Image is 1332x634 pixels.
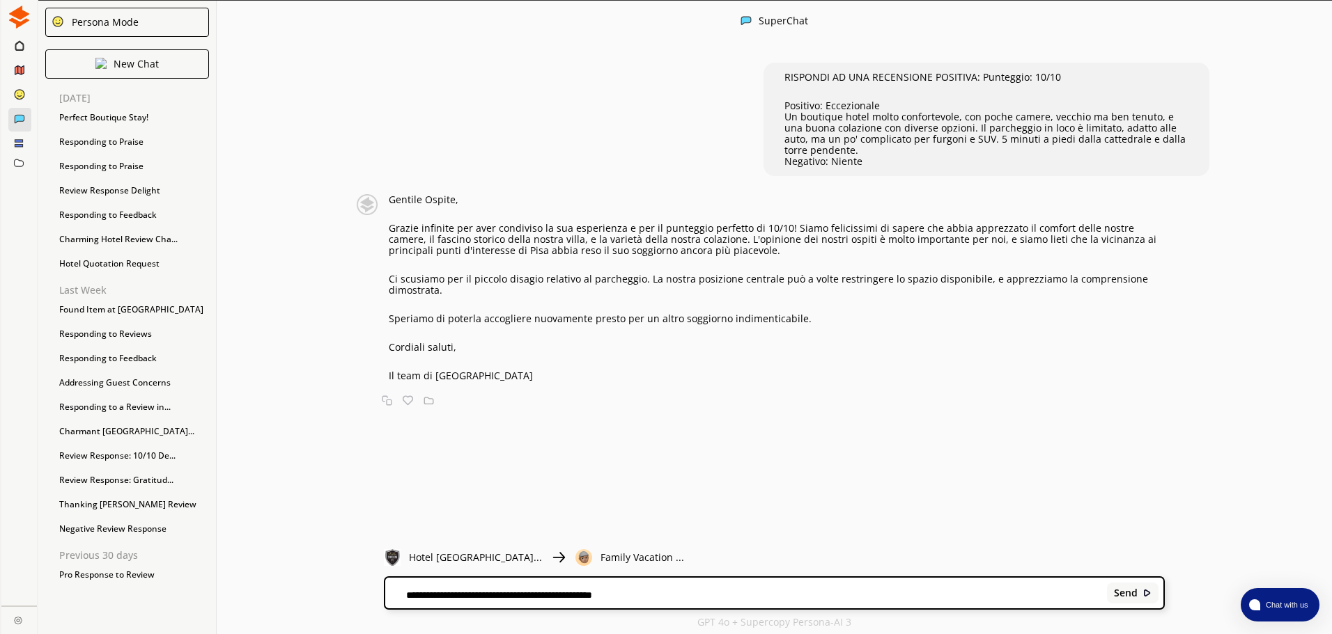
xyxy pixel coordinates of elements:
[784,100,1188,111] p: Positivo: Eccezionale
[575,549,592,566] img: Close
[52,324,216,344] div: Responding to Reviews
[1,606,37,631] a: Close
[382,395,392,406] img: Copy
[52,15,64,28] img: Close
[52,132,216,152] div: Responding to Praise
[52,107,216,128] div: Perfect Boutique Stay!
[52,348,216,369] div: Responding to Feedback
[384,549,401,566] img: Close
[59,93,216,104] p: [DATE]
[759,15,808,29] div: SuperChat
[52,372,216,393] div: Addressing Guest Concerns
[52,156,216,177] div: Responding to Praise
[353,194,382,215] img: Close
[741,15,752,26] img: Close
[389,194,1165,205] p: Gentile Ospite,
[784,111,1188,156] p: Un boutique hotel molto confortevole, con poche camere, vecchio ma ben tenuto, e una buona colazi...
[52,205,216,225] div: Responding to Feedback
[52,421,216,442] div: Charmant [GEOGRAPHIC_DATA]...
[52,180,216,201] div: Review Response Delight
[52,445,216,466] div: Review Response: 10/10 De...
[550,549,567,566] img: Close
[52,397,216,418] div: Responding to a Review in...
[8,6,31,29] img: Close
[409,552,542,563] p: Hotel [GEOGRAPHIC_DATA]...
[1260,599,1311,610] span: Chat with us
[697,617,851,628] p: GPT 4o + Supercopy Persona-AI 3
[52,589,216,610] div: Responding to Feedback
[52,470,216,491] div: Review Response: Gratitud...
[1114,587,1138,599] b: Send
[389,223,1165,256] p: Grazie infinite per aver condiviso la sua esperienza e per il punteggio perfetto di 10/10! Siamo ...
[52,299,216,320] div: Found Item at [GEOGRAPHIC_DATA]
[389,342,1165,353] p: Cordiali saluti,
[52,518,216,539] div: Negative Review Response
[403,395,413,406] img: Favorite
[389,274,1165,296] p: Ci scusiamo per il piccolo disagio relativo al parcheggio. La nostra posizione centrale può a vol...
[389,313,1165,324] p: Speriamo di poterla accogliere nuovamente presto per un altro soggiorno indimenticabile.
[52,494,216,515] div: Thanking [PERSON_NAME] Review
[389,370,1165,381] p: Il team di [GEOGRAPHIC_DATA]
[601,552,684,563] p: Family Vacation ...
[52,253,216,274] div: Hotel Quotation Request
[784,72,1188,83] p: RISPONDI AD UNA RECENSIONE POSITIVA: Punteggio: 10/10
[1143,588,1152,598] img: Close
[424,395,434,406] img: Save
[59,550,216,561] p: Previous 30 days
[52,229,216,250] div: Charming Hotel Review Cha...
[1241,588,1319,621] button: atlas-launcher
[14,616,22,624] img: Close
[114,58,159,70] p: New Chat
[784,156,1188,167] p: Negativo: Niente
[52,564,216,585] div: Pro Response to Review
[67,17,139,28] div: Persona Mode
[59,285,216,296] p: Last Week
[95,58,107,69] img: Close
